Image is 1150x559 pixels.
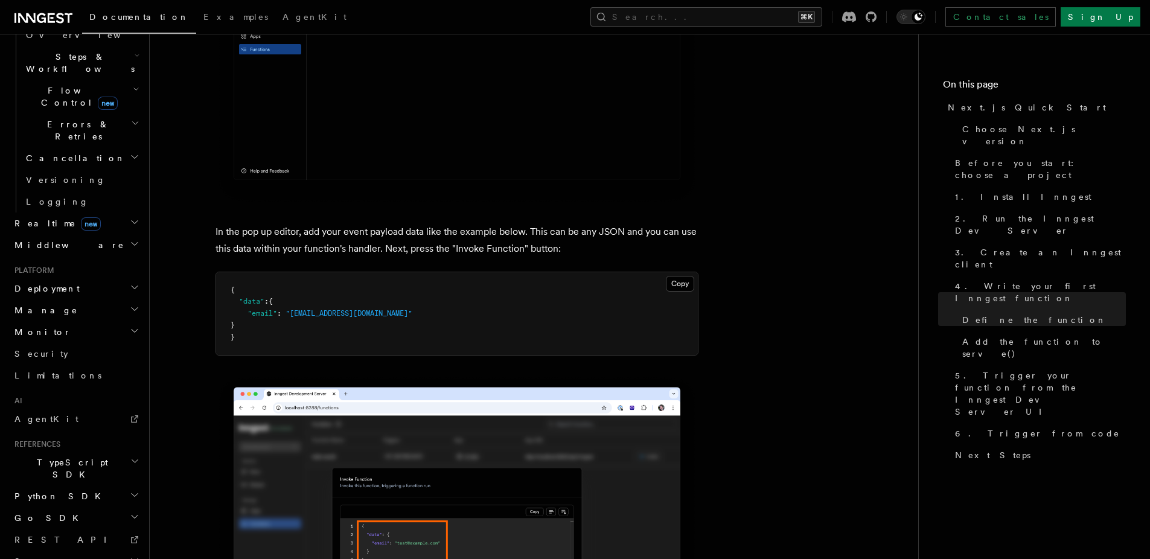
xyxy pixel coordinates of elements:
a: Security [10,343,142,365]
span: Platform [10,266,54,275]
span: : [264,297,269,305]
a: Next.js Quick Start [943,97,1126,118]
span: Next Steps [955,449,1030,461]
span: REST API [14,535,117,545]
button: Steps & Workflows [21,46,142,80]
span: 5. Trigger your function from the Inngest Dev Server UI [955,369,1126,418]
a: Sign Up [1061,7,1140,27]
button: Monitor [10,321,142,343]
a: Versioning [21,169,142,191]
a: Overview [21,24,142,46]
a: 1. Install Inngest [950,186,1126,208]
span: Examples [203,12,268,22]
a: Add the function to serve() [957,331,1126,365]
span: Middleware [10,239,124,251]
span: Steps & Workflows [21,51,135,75]
span: Add the function to serve() [962,336,1126,360]
button: Realtimenew [10,212,142,234]
span: TypeScript SDK [10,456,130,481]
span: 2. Run the Inngest Dev Server [955,212,1126,237]
span: Realtime [10,217,101,229]
a: Choose Next.js version [957,118,1126,152]
span: Next.js Quick Start [948,101,1106,113]
span: "data" [239,297,264,305]
a: 6. Trigger from code [950,423,1126,444]
span: Define the function [962,314,1107,326]
button: Deployment [10,278,142,299]
span: Manage [10,304,78,316]
span: { [231,286,235,294]
a: Limitations [10,365,142,386]
p: In the pop up editor, add your event payload data like the example below. This can be any JSON an... [216,223,698,257]
button: Go SDK [10,507,142,529]
button: Flow Controlnew [21,80,142,113]
span: AgentKit [283,12,347,22]
span: AgentKit [14,414,78,424]
span: "email" [248,309,277,318]
div: Inngest Functions [10,24,142,212]
span: 4. Write your first Inngest function [955,280,1126,304]
span: : [277,309,281,318]
span: Flow Control [21,85,133,109]
button: Toggle dark mode [896,10,925,24]
span: Choose Next.js version [962,123,1126,147]
span: } [231,333,235,341]
button: Python SDK [10,485,142,507]
button: Search...⌘K [590,7,822,27]
button: Errors & Retries [21,113,142,147]
a: 4. Write your first Inngest function [950,275,1126,309]
button: Manage [10,299,142,321]
span: new [81,217,101,231]
span: Logging [26,197,89,206]
span: Deployment [10,283,80,295]
span: Python SDK [10,490,108,502]
span: Documentation [89,12,189,22]
span: 1. Install Inngest [955,191,1091,203]
a: Examples [196,4,275,33]
a: Contact sales [945,7,1056,27]
span: Overview [26,30,150,40]
span: Before you start: choose a project [955,157,1126,181]
button: Copy [666,276,694,292]
h4: On this page [943,77,1126,97]
button: Middleware [10,234,142,256]
span: 3. Create an Inngest client [955,246,1126,270]
a: Next Steps [950,444,1126,466]
span: Versioning [26,175,106,185]
a: 3. Create an Inngest client [950,241,1126,275]
span: Limitations [14,371,101,380]
kbd: ⌘K [798,11,815,23]
span: Security [14,349,68,359]
a: Before you start: choose a project [950,152,1126,186]
span: Go SDK [10,512,86,524]
span: References [10,439,60,449]
span: 6. Trigger from code [955,427,1120,439]
a: Logging [21,191,142,212]
a: Define the function [957,309,1126,331]
span: } [231,321,235,329]
button: Cancellation [21,147,142,169]
a: 2. Run the Inngest Dev Server [950,208,1126,241]
span: Cancellation [21,152,126,164]
a: Documentation [82,4,196,34]
a: REST API [10,529,142,551]
span: "[EMAIL_ADDRESS][DOMAIN_NAME]" [286,309,412,318]
span: new [98,97,118,110]
span: AI [10,396,22,406]
a: 5. Trigger your function from the Inngest Dev Server UI [950,365,1126,423]
a: AgentKit [10,408,142,430]
span: Errors & Retries [21,118,131,142]
span: { [269,297,273,305]
span: Monitor [10,326,71,338]
button: TypeScript SDK [10,452,142,485]
a: AgentKit [275,4,354,33]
